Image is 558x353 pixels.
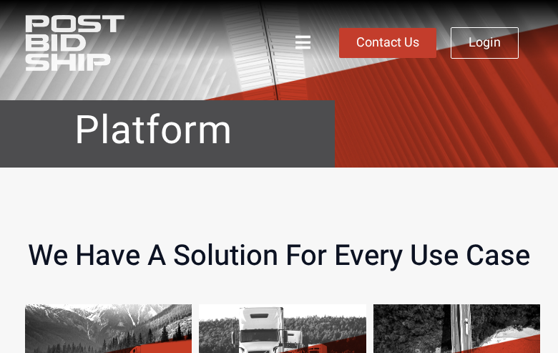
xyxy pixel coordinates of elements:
[451,27,519,59] a: Login
[339,28,436,58] a: Contact Us
[469,37,501,49] span: Login
[28,239,530,274] span: We Have A solution For every Use Case
[74,107,232,155] span: Platform
[25,15,181,72] img: PostBidShip
[356,37,419,49] span: Contact Us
